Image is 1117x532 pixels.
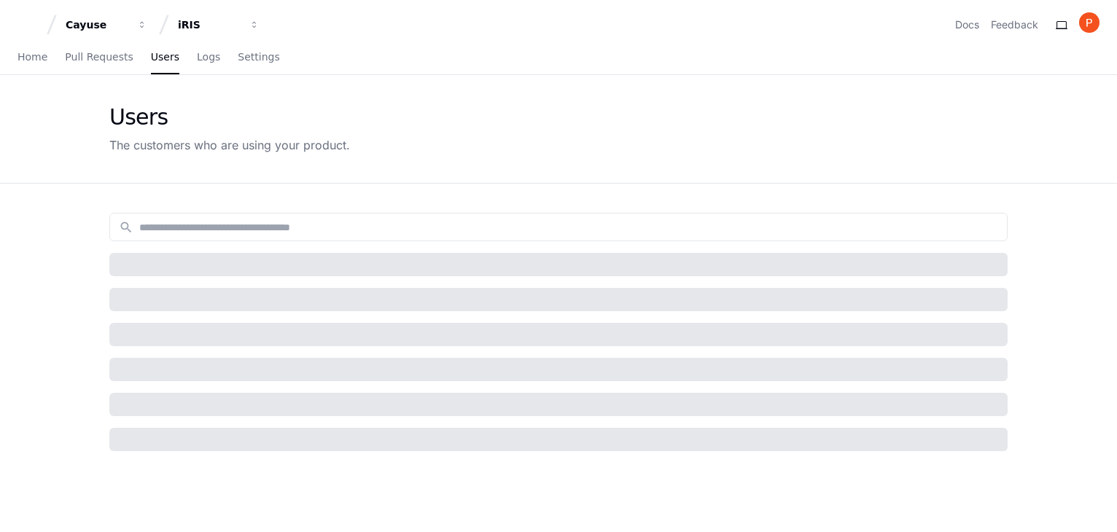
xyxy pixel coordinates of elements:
div: The customers who are using your product. [109,136,350,154]
span: Logs [197,52,220,61]
span: Home [17,52,47,61]
a: Settings [238,41,279,74]
div: iRIS [178,17,241,32]
button: iRIS [172,12,265,38]
mat-icon: search [119,220,133,235]
span: Users [151,52,179,61]
a: Logs [197,41,220,74]
div: Users [109,104,350,130]
a: Pull Requests [65,41,133,74]
span: Pull Requests [65,52,133,61]
img: ACg8ocLsmbgQIqms8xuUbv_iqjIQXeV8xnqR546_ihkKA_7J6BnHrA=s96-c [1079,12,1100,33]
span: Settings [238,52,279,61]
a: Home [17,41,47,74]
a: Users [151,41,179,74]
button: Cayuse [60,12,153,38]
button: Feedback [991,17,1038,32]
a: Docs [955,17,979,32]
div: Cayuse [66,17,128,32]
